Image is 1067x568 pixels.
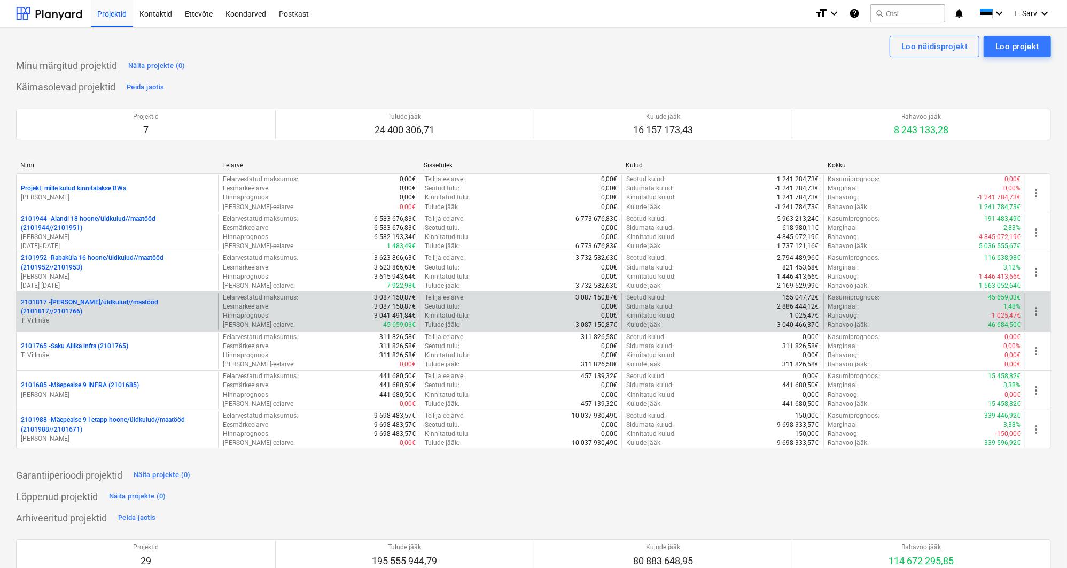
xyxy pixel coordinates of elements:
p: 821 453,68€ [783,263,819,272]
p: Projektid [133,543,159,552]
p: 0,00€ [803,372,819,381]
p: Seotud kulud : [626,333,666,342]
p: 0,00€ [601,311,617,320]
div: Chat Widget [1014,517,1067,568]
p: Kulude jääk : [626,320,662,329]
p: 45 659,03€ [988,293,1021,302]
p: Projektid [133,112,159,121]
p: Rahavoog : [828,311,859,320]
p: 6 583 676,83€ [374,224,416,233]
p: 15 458,82€ [988,372,1021,381]
p: 0,00€ [601,429,617,439]
p: 0,00€ [601,184,617,193]
div: Projekt, mille kulud kinnitatakse BWs[PERSON_NAME] [21,184,214,202]
p: 339 446,92€ [984,411,1021,420]
p: 3 732 582,63€ [575,281,617,290]
p: 9 698 333,57€ [777,439,819,448]
p: Sidumata kulud : [626,263,674,272]
p: 3 087 150,87€ [575,320,617,329]
p: 0,00€ [1004,390,1021,400]
p: Tellija eelarve : [425,411,465,420]
p: 2101988 - Mäepealse 9 I etapp hoone/üldkulud//maatööd (2101988//2101671) [21,416,214,434]
p: Kasumiprognoos : [828,333,880,342]
p: 2 169 529,99€ [777,281,819,290]
p: Tellija eelarve : [425,293,465,302]
p: Marginaal : [828,420,859,429]
p: 2101952 - Rabaküla 16 hoone/üldkulud//maatööd (2101952//2101953) [21,254,214,272]
p: Eelarvestatud maksumus : [223,372,298,381]
p: 3,38% [1003,420,1021,429]
p: 0,00% [1003,342,1021,351]
p: 45 659,03€ [383,320,416,329]
p: Tulude jääk : [425,400,459,409]
p: 0,00€ [601,351,617,360]
p: Sidumata kulud : [626,381,674,390]
p: Marginaal : [828,342,859,351]
p: Kulude jääk [633,112,693,121]
p: 8 243 133,28 [894,124,949,136]
p: Arhiveeritud projektid [16,512,107,525]
p: Kinnitatud kulud : [626,272,676,281]
p: 0,00€ [1004,175,1021,184]
p: 0,00€ [400,439,416,448]
p: 2 794 489,96€ [777,254,819,263]
p: 6 582 193,34€ [374,233,416,242]
p: Tulude jääk : [425,360,459,369]
p: Rahavoo jääk : [828,439,869,448]
p: Eesmärkeelarve : [223,224,270,233]
p: 10 037 930,49€ [572,411,617,420]
p: [DATE] - [DATE] [21,281,214,290]
p: 3 087 150,87€ [374,293,416,302]
p: 3 623 866,63€ [374,254,416,263]
p: Seotud kulud : [626,293,666,302]
p: Tellija eelarve : [425,333,465,342]
p: Kasumiprognoos : [828,254,880,263]
p: Rahavoog : [828,272,859,281]
p: Sidumata kulud : [626,184,674,193]
div: Eelarve [222,162,416,169]
p: 150,00€ [796,411,819,420]
p: 441 680,50€ [783,400,819,409]
p: 457 139,32€ [581,400,617,409]
p: 0,00€ [601,263,617,272]
p: 3,12% [1003,263,1021,272]
p: 441 680,50€ [783,381,819,390]
span: more_vert [1030,226,1042,239]
button: Loo näidisprojekt [890,36,979,57]
p: 29 [133,555,159,567]
button: Näita projekte (0) [131,466,193,483]
p: Kulude jääk : [626,360,662,369]
p: 0,00€ [601,342,617,351]
div: 2101988 -Mäepealse 9 I etapp hoone/üldkulud//maatööd (2101988//2101671)[PERSON_NAME] [21,416,214,443]
p: 6 773 676,83€ [575,242,617,251]
p: Rahavoog : [828,429,859,439]
p: Rahavoog : [828,233,859,242]
div: Näita projekte (0) [128,60,185,72]
p: Eesmärkeelarve : [223,263,270,272]
p: 441 680,50€ [379,381,416,390]
button: Peida jaotis [124,79,167,96]
p: [PERSON_NAME] [21,193,214,202]
p: 195 555 944,79 [372,555,437,567]
p: Hinnaprognoos : [223,429,270,439]
p: 191 483,49€ [984,214,1021,224]
p: 0,00€ [803,351,819,360]
p: 116 638,98€ [984,254,1021,263]
p: Kinnitatud kulud : [626,311,676,320]
p: -1 241 784,73€ [977,193,1021,202]
p: Seotud kulud : [626,175,666,184]
p: Rahavoo jääk : [828,242,869,251]
div: Kokku [828,162,1021,169]
p: Eelarvestatud maksumus : [223,175,298,184]
p: 0,00€ [1004,333,1021,342]
p: Eelarvestatud maksumus : [223,293,298,302]
p: Kinnitatud kulud : [626,390,676,400]
p: 0,00% [1003,184,1021,193]
p: 0,00€ [803,390,819,400]
p: 1 737 121,16€ [777,242,819,251]
p: Kinnitatud kulud : [626,351,676,360]
p: Hinnaprognoos : [223,390,270,400]
span: more_vert [1030,305,1042,318]
p: 6 583 676,83€ [374,214,416,224]
p: Tulude jääk [375,112,434,121]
